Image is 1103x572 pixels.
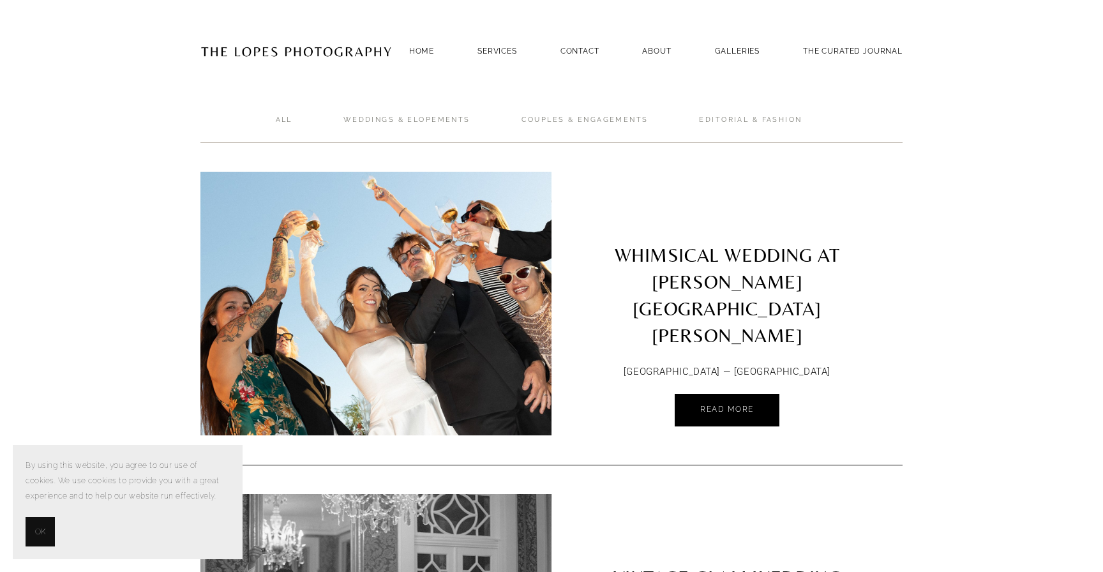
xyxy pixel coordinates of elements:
a: Read More [675,394,779,426]
a: WHIMSICAL WEDDING AT [PERSON_NAME][GEOGRAPHIC_DATA][PERSON_NAME] [551,172,903,356]
a: ABOUT [642,42,671,59]
a: Home [409,42,434,59]
a: Couples & ENGAGEMENTS [521,115,649,143]
a: SERVICES [477,47,517,56]
a: Weddings & Elopements [343,115,470,143]
p: By using this website, you agree to our use of cookies. We use cookies to provide you with a grea... [26,458,230,504]
a: THE CURATED JOURNAL [803,42,903,59]
a: GALLERIES [715,42,760,59]
p: [GEOGRAPHIC_DATA] — [GEOGRAPHIC_DATA] [594,363,860,381]
a: Contact [560,42,599,59]
img: Portugal Wedding Photographer | The Lopes Photography [200,20,392,82]
img: WHIMSICAL WEDDING AT PALÁCIO DE TANCOS LISBON [177,172,574,435]
button: OK [26,517,55,546]
span: OK [35,524,45,539]
section: Cookie banner [13,445,243,559]
a: ALL [276,115,292,143]
span: Read More [700,405,754,414]
a: Editorial & Fashion [699,115,802,143]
